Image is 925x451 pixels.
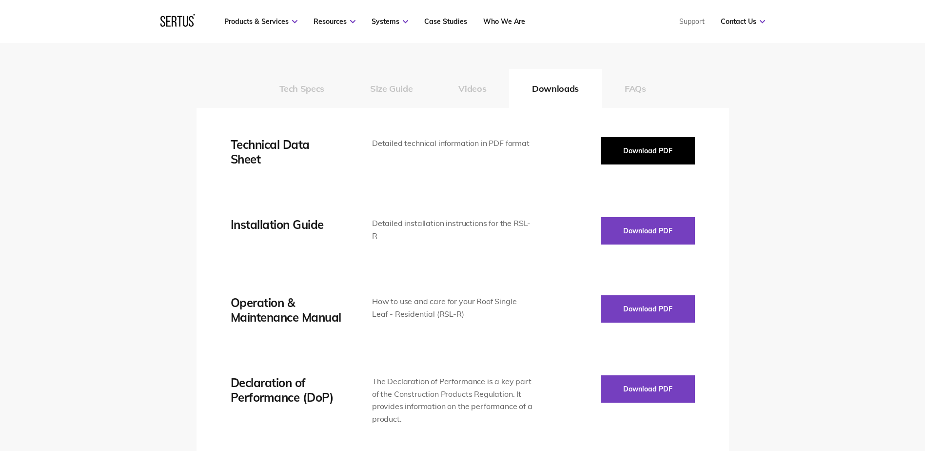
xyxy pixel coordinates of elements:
[749,338,925,451] iframe: Chat Widget
[372,295,533,320] div: How to use and care for your Roof Single Leaf - Residential (RSL-R)
[224,17,297,26] a: Products & Services
[679,17,705,26] a: Support
[231,137,343,166] div: Technical Data Sheet
[372,17,408,26] a: Systems
[256,69,347,108] button: Tech Specs
[231,217,343,232] div: Installation Guide
[601,217,695,245] button: Download PDF
[602,69,669,108] button: FAQs
[483,17,525,26] a: Who We Are
[721,17,765,26] a: Contact Us
[601,137,695,164] button: Download PDF
[424,17,467,26] a: Case Studies
[372,137,533,150] div: Detailed technical information in PDF format
[231,295,343,325] div: Operation & Maintenance Manual
[601,295,695,323] button: Download PDF
[231,375,343,405] div: Declaration of Performance (DoP)
[435,69,509,108] button: Videos
[372,375,533,425] div: The Declaration of Performance is a key part of the Construction Products Regulation. It provides...
[347,69,435,108] button: Size Guide
[601,375,695,403] button: Download PDF
[314,17,355,26] a: Resources
[372,217,533,242] div: Detailed installation instructions for the RSL-R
